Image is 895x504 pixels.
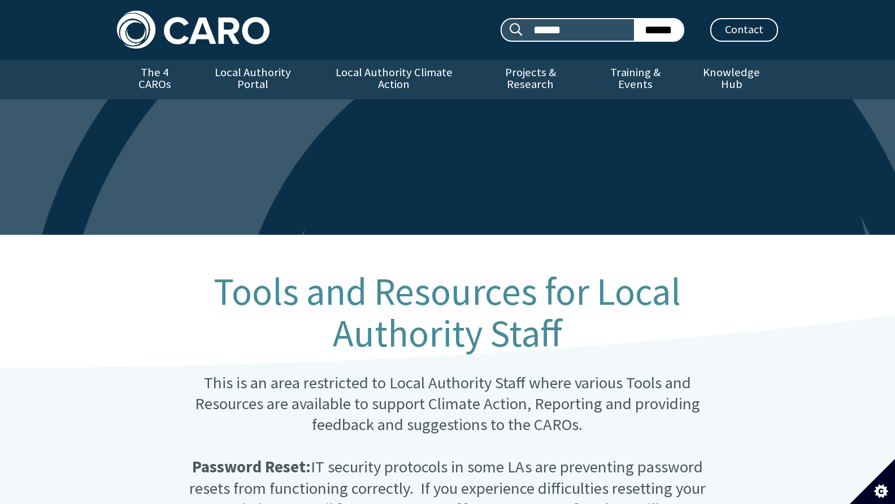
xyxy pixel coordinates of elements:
[685,60,778,99] a: Knowledge Hub
[117,11,270,49] img: Caro logo
[475,60,586,99] a: Projects & Research
[192,457,311,477] strong: Password Reset:
[192,60,313,99] a: Local Authority Portal
[173,271,722,354] h1: Tools and Resources for Local Authority Staff
[313,60,474,99] a: Local Authority Climate Action
[586,60,685,99] a: Training & Events
[117,60,192,99] a: The 4 CAROs
[710,18,778,42] a: Contact
[850,459,895,504] button: Set cookie preferences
